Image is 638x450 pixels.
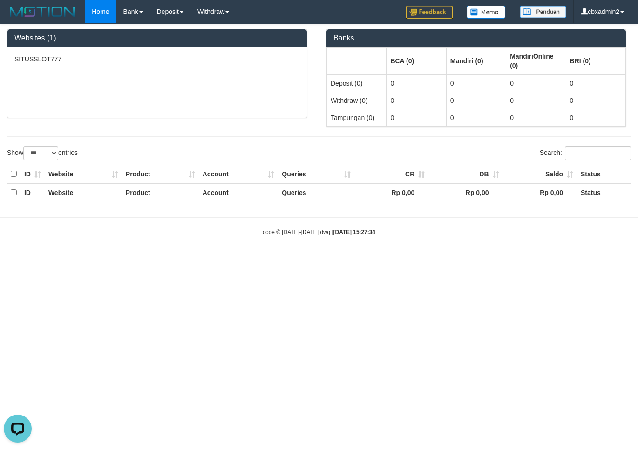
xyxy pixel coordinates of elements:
th: Queries [278,165,354,183]
td: 0 [446,109,506,126]
th: ID [20,183,45,201]
td: 0 [506,92,566,109]
td: 0 [387,92,446,109]
label: Search: [540,146,631,160]
input: Search: [565,146,631,160]
td: 0 [446,74,506,92]
th: Group: activate to sort column ascending [446,47,506,74]
label: Show entries [7,146,78,160]
th: Group: activate to sort column ascending [506,47,566,74]
td: 0 [387,109,446,126]
th: Account [199,183,278,201]
img: MOTION_logo.png [7,5,78,19]
img: Button%20Memo.svg [467,6,506,19]
strong: [DATE] 15:27:34 [333,229,375,235]
td: Deposit (0) [327,74,387,92]
th: Rp 0,00 [354,183,428,201]
td: 0 [506,109,566,126]
small: code © [DATE]-[DATE] dwg | [263,229,375,235]
button: Open LiveChat chat widget [4,4,32,32]
td: 0 [566,109,625,126]
p: SITUSSLOT777 [14,54,300,64]
td: 0 [506,74,566,92]
th: Group: activate to sort column ascending [566,47,625,74]
th: Product [122,183,199,201]
th: Queries [278,183,354,201]
th: Status [577,165,631,183]
td: 0 [566,92,625,109]
th: Group: activate to sort column ascending [387,47,446,74]
th: Product [122,165,199,183]
td: Withdraw (0) [327,92,387,109]
th: CR [354,165,428,183]
select: Showentries [23,146,58,160]
th: Saldo [503,165,577,183]
img: Feedback.jpg [406,6,453,19]
img: panduan.png [520,6,566,18]
th: ID [20,165,45,183]
h3: Websites (1) [14,34,300,42]
td: Tampungan (0) [327,109,387,126]
th: Status [577,183,631,201]
td: 0 [387,74,446,92]
td: 0 [446,92,506,109]
td: 0 [566,74,625,92]
th: Rp 0,00 [503,183,577,201]
h3: Banks [333,34,619,42]
th: Group: activate to sort column ascending [327,47,387,74]
th: Account [199,165,278,183]
th: Website [45,183,122,201]
th: DB [428,165,502,183]
th: Website [45,165,122,183]
th: Rp 0,00 [428,183,502,201]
